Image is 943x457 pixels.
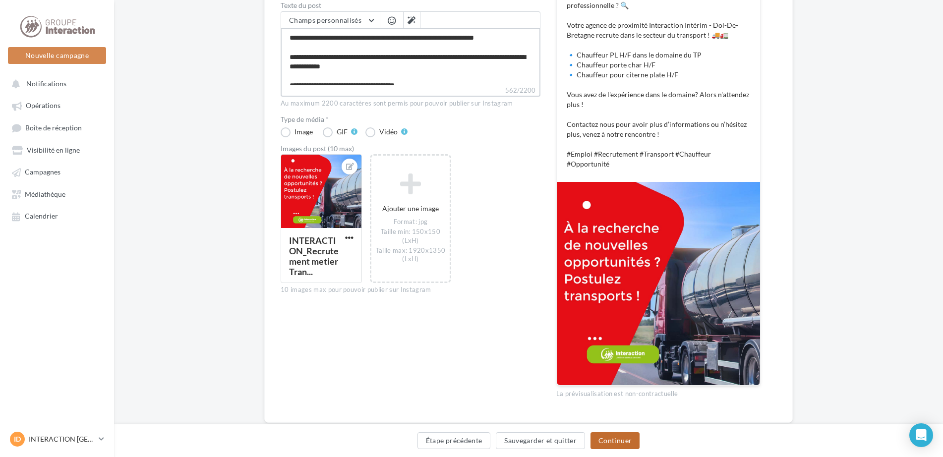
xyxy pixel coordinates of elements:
div: 10 images max pour pouvoir publier sur Instagram [281,286,540,294]
div: La prévisualisation est non-contractuelle [556,386,761,399]
div: Open Intercom Messenger [909,423,933,447]
span: Visibilité en ligne [27,146,80,154]
span: Boîte de réception [25,123,82,132]
div: Au maximum 2200 caractères sont permis pour pouvoir publier sur Instagram [281,99,540,108]
label: 562/2200 [281,85,540,97]
div: Images du post (10 max) [281,145,540,152]
span: Campagnes [25,168,60,176]
span: ID [14,434,21,444]
span: Opérations [26,102,60,110]
div: Image [295,128,313,135]
a: ID INTERACTION [GEOGRAPHIC_DATA] [8,430,106,449]
label: Texte du post [281,2,540,9]
button: Continuer [590,432,640,449]
div: Vidéo [379,128,398,135]
button: Nouvelle campagne [8,47,106,64]
a: Campagnes [6,163,108,180]
button: Champs personnalisés [281,12,380,29]
a: Calendrier [6,207,108,225]
span: Notifications [26,79,66,88]
div: GIF [337,128,348,135]
a: Médiathèque [6,185,108,203]
a: Boîte de réception [6,118,108,137]
p: INTERACTION [GEOGRAPHIC_DATA] [29,434,95,444]
a: Opérations [6,96,108,114]
button: Notifications [6,74,104,92]
button: Sauvegarder et quitter [496,432,585,449]
span: Calendrier [25,212,58,221]
button: Étape précédente [417,432,491,449]
span: Champs personnalisés [289,16,361,24]
a: Visibilité en ligne [6,141,108,159]
label: Type de média * [281,116,540,123]
span: Médiathèque [25,190,65,198]
div: INTERACTION_Recrutement metier Tran... [289,235,339,277]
